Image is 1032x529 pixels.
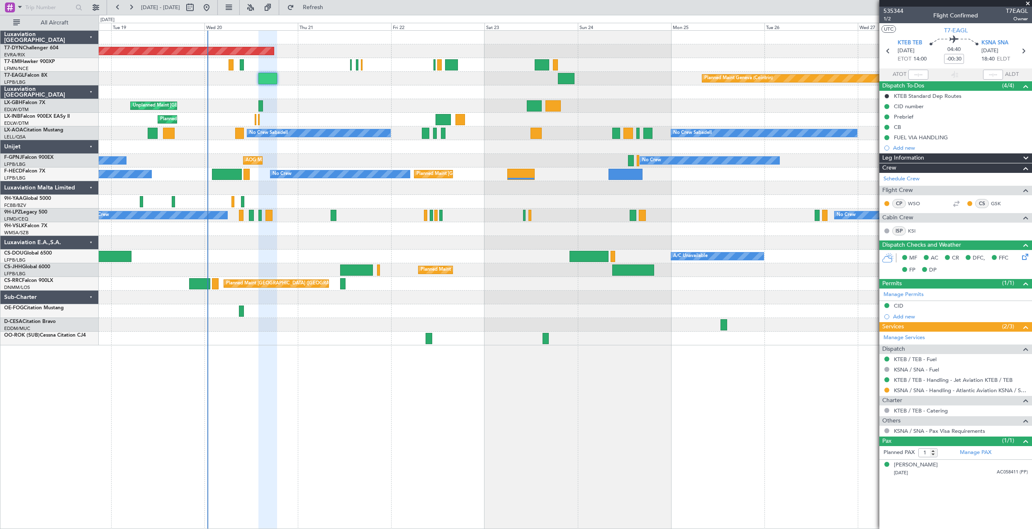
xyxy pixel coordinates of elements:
[4,271,26,277] a: LFPB/LBG
[884,175,920,183] a: Schedule Crew
[894,302,903,309] div: CID
[894,366,939,373] a: KSNA / SNA - Fuel
[4,251,52,256] a: CS-DOUGlobal 6500
[4,169,22,174] span: F-HECD
[973,254,985,262] span: DFC,
[283,1,333,14] button: Refresh
[4,284,30,291] a: DNMM/LOS
[892,226,906,235] div: ISP
[894,124,901,131] div: CB
[1002,322,1014,331] span: (2/3)
[642,154,661,167] div: No Crew
[4,161,26,167] a: LFPB/LBG
[882,279,902,289] span: Permits
[90,209,109,221] div: No Crew
[4,114,70,119] a: LX-INBFalcon 900EX EASy II
[882,416,901,426] span: Others
[4,230,29,236] a: WMSA/SZB
[882,81,924,91] span: Dispatch To-Dos
[111,23,204,30] div: Tue 19
[4,46,23,51] span: T7-DYN
[913,55,927,63] span: 14:00
[100,17,114,24] div: [DATE]
[416,168,547,180] div: Planned Maint [GEOGRAPHIC_DATA] ([GEOGRAPHIC_DATA])
[4,333,40,338] span: OO-ROK (SUB)
[893,70,906,79] span: ATOT
[4,278,53,283] a: CS-RRCFalcon 900LX
[4,278,22,283] span: CS-RRC
[673,127,712,139] div: No Crew Sabadell
[4,46,58,51] a: T7-DYNChallenger 604
[997,469,1028,476] span: AC058411 (PP)
[25,1,73,14] input: Trip Number
[22,20,88,26] span: All Aircraft
[882,437,891,446] span: Pax
[4,175,26,181] a: LFPB/LBG
[837,209,856,221] div: No Crew
[894,134,948,141] div: FUEL VIA HANDLING
[4,66,29,72] a: LFMN/NCE
[4,73,47,78] a: T7-EAGLFalcon 8X
[884,291,924,299] a: Manage Permits
[884,334,925,342] a: Manage Services
[4,73,24,78] span: T7-EAGL
[391,23,484,30] div: Fri 22
[141,4,180,11] span: [DATE] - [DATE]
[4,114,20,119] span: LX-INB
[898,47,915,55] span: [DATE]
[273,168,292,180] div: No Crew
[908,200,927,207] a: WSO
[898,39,922,47] span: KTEB TEB
[981,47,998,55] span: [DATE]
[249,127,288,139] div: No Crew Sabadell
[975,199,989,208] div: CS
[882,345,905,354] span: Dispatch
[999,254,1008,262] span: FFC
[894,407,948,414] a: KTEB / TEB - Catering
[882,186,913,195] span: Flight Crew
[4,59,20,64] span: T7-EMI
[1006,15,1028,22] span: Owner
[1002,436,1014,445] span: (1/1)
[960,449,991,457] a: Manage PAX
[4,79,26,85] a: LFPB/LBG
[4,128,63,133] a: LX-AOACitation Mustang
[298,23,391,30] div: Thu 21
[882,240,961,250] span: Dispatch Checks and Weather
[133,99,269,112] div: Unplanned Maint [GEOGRAPHIC_DATA] ([GEOGRAPHIC_DATA])
[882,213,913,223] span: Cabin Crew
[858,23,951,30] div: Wed 27
[421,264,551,276] div: Planned Maint [GEOGRAPHIC_DATA] ([GEOGRAPHIC_DATA])
[908,70,928,80] input: --:--
[4,306,64,311] a: OE-FOGCitation Mustang
[882,153,924,163] span: Leg Information
[894,427,985,434] a: KSNA / SNA - Pax Visa Requirements
[4,202,26,209] a: FCBB/BZV
[898,55,911,63] span: ETOT
[908,227,927,235] a: KSI
[894,461,938,469] div: [PERSON_NAME]
[4,251,24,256] span: CS-DOU
[296,5,331,10] span: Refresh
[4,120,29,126] a: EDLW/DTM
[4,216,28,222] a: LFMD/CEQ
[4,128,23,133] span: LX-AOA
[894,356,937,363] a: KTEB / TEB - Fuel
[4,52,25,58] a: EVRA/RIX
[4,107,29,113] a: EDLW/DTM
[947,46,961,54] span: 04:40
[226,277,357,290] div: Planned Maint [GEOGRAPHIC_DATA] ([GEOGRAPHIC_DATA])
[1005,70,1019,79] span: ALDT
[894,470,908,476] span: [DATE]
[4,306,24,311] span: OE-FOG
[4,155,54,160] a: F-GPNJFalcon 900EX
[929,266,937,274] span: DP
[4,196,51,201] a: 9H-YAAGlobal 5000
[4,264,22,269] span: CS-JHH
[894,376,1013,383] a: KTEB / TEB - Handling - Jet Aviation KTEB / TEB
[882,163,896,173] span: Crew
[4,325,30,332] a: EDDM/MUC
[4,319,22,324] span: D-CESA
[884,15,903,22] span: 1/2
[882,396,902,405] span: Charter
